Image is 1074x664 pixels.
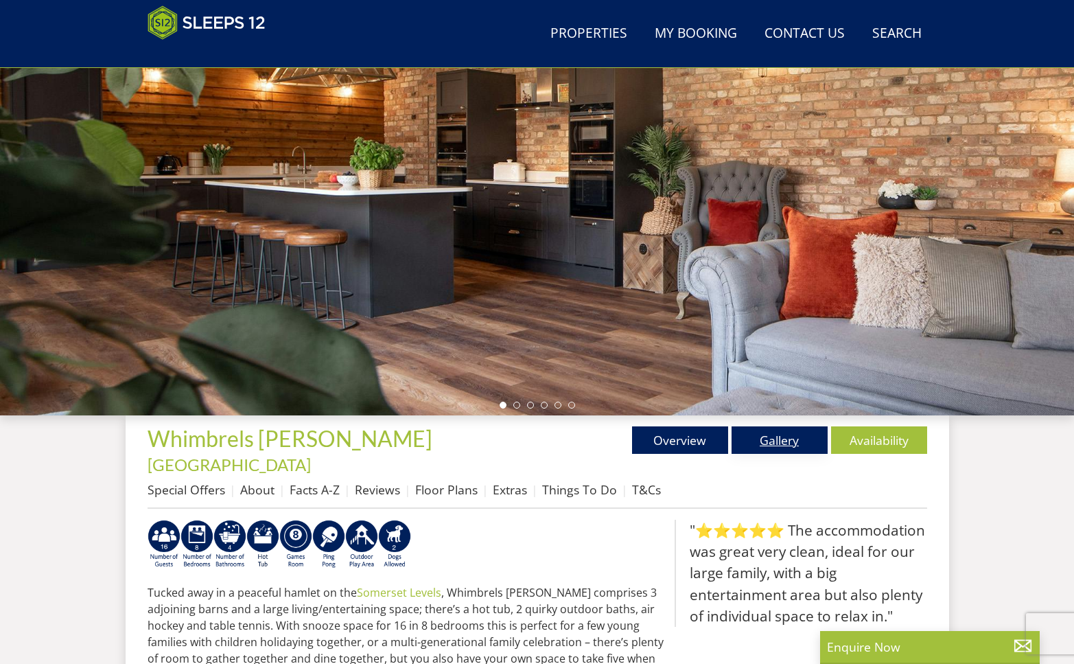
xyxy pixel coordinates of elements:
[148,520,180,569] img: AD_4nXd7Jw9jimJs05Tr1qQ7rTwUvSx-Bfz59LkXg24-sba_DUSXesjeHq8ylsfaXUTs-MPS1YHn6ZRc6sK5A2zfxy6xsGlts...
[415,481,478,498] a: Floor Plans
[378,520,411,569] img: AD_4nXe7_8LrJK20fD9VNWAdfykBvHkWcczWBt5QOadXbvIwJqtaRaRf-iI0SeDpMmH1MdC9T1Vy22FMXzzjMAvSuTB5cJ7z5...
[141,48,285,60] iframe: Customer reviews powered by Trustpilot
[148,425,432,452] span: Whimbrels [PERSON_NAME]
[493,481,527,498] a: Extras
[732,426,828,454] a: Gallery
[545,19,633,49] a: Properties
[290,481,340,498] a: Facts A-Z
[240,481,275,498] a: About
[148,481,225,498] a: Special Offers
[632,426,728,454] a: Overview
[246,520,279,569] img: AD_4nXcpX5uDwed6-YChlrI2BYOgXwgg3aqYHOhRm0XfZB-YtQW2NrmeCr45vGAfVKUq4uWnc59ZmEsEzoF5o39EWARlT1ewO...
[357,585,441,600] a: Somerset Levels
[675,520,927,627] blockquote: "⭐⭐⭐⭐⭐ The accommodation was great very clean, ideal for our large family, with a big entertainme...
[542,481,617,498] a: Things To Do
[148,455,311,474] a: [GEOGRAPHIC_DATA]
[867,19,927,49] a: Search
[827,638,1033,656] p: Enquire Now
[649,19,743,49] a: My Booking
[148,5,266,40] img: Sleeps 12
[312,520,345,569] img: AD_4nXf2Q94ffpGXNmMHEqFpcKZOxu3NY14_PvGsQpDjL9A9u883-38K6QlcEQx0K0t9mf7AueqVcxRxDCE4LvZ95ovnSx9X0...
[279,520,312,569] img: AD_4nXdrZMsjcYNLGsKuA84hRzvIbesVCpXJ0qqnwZoX5ch9Zjv73tWe4fnFRs2gJ9dSiUubhZXckSJX_mqrZBmYExREIfryF...
[759,19,850,49] a: Contact Us
[355,481,400,498] a: Reviews
[345,520,378,569] img: AD_4nXfjdDqPkGBf7Vpi6H87bmAUe5GYCbodrAbU4sf37YN55BCjSXGx5ZgBV7Vb9EJZsXiNVuyAiuJUB3WVt-w9eJ0vaBcHg...
[831,426,927,454] a: Availability
[180,520,213,569] img: AD_4nXe1XpTIAEHoz5nwg3FCfZpKQDpRv3p1SxNSYWA7LaRp_HGF3Dt8EJSQLVjcZO3YeF2IOuV2C9mjk8Bx5AyTaMC9IedN7...
[148,425,436,452] a: Whimbrels [PERSON_NAME]
[213,520,246,569] img: AD_4nXcy0HGcWq0J58LOYxlnSwjVFwquWFvCZzbxSKcxp4HYiQm3ScM_WSVrrYu9bYRIOW8FKoV29fZURc5epz-Si4X9-ID0x...
[632,481,661,498] a: T&Cs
